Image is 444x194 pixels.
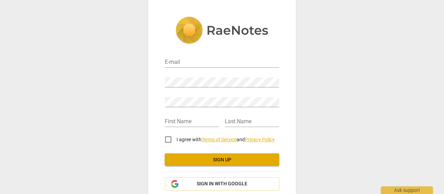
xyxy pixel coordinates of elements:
[170,157,274,163] span: Sign up
[197,180,247,187] span: Sign in with Google
[202,137,237,142] a: Terms of Service
[165,177,279,191] button: Sign in with Google
[245,137,275,142] a: Privacy Policy
[177,137,275,142] span: I agree with and
[176,17,268,45] img: 5ac2273c67554f335776073100b6d88f.svg
[381,186,433,194] div: Ask support
[165,153,279,166] button: Sign up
